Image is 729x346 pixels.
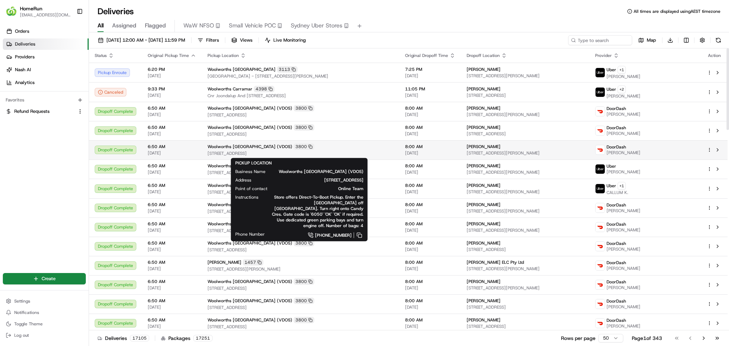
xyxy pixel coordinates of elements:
span: Cnr Joondalup And [STREET_ADDRESS] [208,93,394,99]
button: Refund Requests [3,106,86,117]
span: [PERSON_NAME] [607,285,640,290]
span: [DATE] [405,208,455,214]
span: [DATE] [148,266,196,272]
div: Start new chat [24,68,117,75]
span: [DATE] [405,73,455,79]
span: [PERSON_NAME] [467,240,500,246]
span: [PERSON_NAME] [607,93,640,99]
span: DoorDash [607,241,626,246]
button: +1 [618,182,626,190]
button: Live Monitoring [262,35,309,45]
span: Store offers Direct-To-Boot Pickup. Enter the [GEOGRAPHIC_DATA] off [GEOGRAPHIC_DATA]. Turn right... [270,194,363,229]
span: Small Vehicle POC [229,21,276,30]
span: [STREET_ADDRESS][PERSON_NAME] [467,189,584,195]
span: Providers [15,54,35,60]
span: Woolworths [GEOGRAPHIC_DATA] (VDOS) [208,240,292,246]
span: 6:50 AM [148,125,196,130]
span: 6:50 AM [148,202,196,208]
span: Dropoff Location [467,53,500,58]
span: [STREET_ADDRESS][PERSON_NAME] [467,169,584,175]
span: Orders [15,28,29,35]
span: Woolworths [GEOGRAPHIC_DATA] (VDOS) [208,221,292,227]
span: Uber [607,183,616,189]
span: 9:33 PM [148,86,196,92]
span: [DATE] [405,93,455,98]
span: [DATE] [405,247,455,252]
div: 3800 [294,240,314,246]
button: HomeRun [20,5,42,12]
span: Point of contact [235,186,267,192]
span: Create [42,276,56,282]
button: [EMAIL_ADDRESS][DOMAIN_NAME] [20,12,71,18]
span: Deliveries [15,41,35,47]
span: DoorDash [607,125,626,131]
span: Provider [595,53,612,58]
a: Nash AI [3,64,89,75]
span: 6:50 AM [148,240,196,246]
span: API Documentation [67,103,114,110]
span: 8:00 AM [405,163,455,169]
span: 6:50 AM [148,105,196,111]
span: [STREET_ADDRESS] [208,151,394,156]
span: [STREET_ADDRESS] [263,177,363,183]
span: [PERSON_NAME] [607,131,640,136]
span: [STREET_ADDRESS] [467,247,584,252]
span: [DATE] [148,285,196,291]
span: Woolworths [GEOGRAPHIC_DATA] [208,67,276,72]
span: 6:50 AM [148,183,196,188]
span: Phone Number [235,231,265,237]
img: doordash_logo_v2.png [596,107,605,116]
span: Views [240,37,252,43]
a: Powered byPylon [50,120,86,126]
span: DoorDash [607,279,626,285]
span: [DATE] [405,285,455,291]
span: Status [95,53,107,58]
span: Woolworths [GEOGRAPHIC_DATA] (VDOS) [208,298,292,304]
span: [DATE] [405,227,455,233]
span: All [98,21,104,30]
span: [PERSON_NAME] [467,279,500,284]
span: Analytics [15,79,35,86]
button: Map [635,35,659,45]
span: Uber [607,67,616,73]
span: Pylon [71,121,86,126]
img: uber-new-logo.jpeg [596,184,605,193]
span: 8:00 AM [405,125,455,130]
span: [STREET_ADDRESS][PERSON_NAME] [467,285,584,291]
span: [DATE] [405,189,455,195]
a: Deliveries [3,38,89,50]
span: 7:25 PM [405,67,455,72]
span: Original Dropoff Time [405,53,448,58]
span: DoorDash [607,202,626,208]
div: 📗 [7,104,13,110]
span: 8:00 AM [405,317,455,323]
img: doordash_logo_v2.png [596,222,605,232]
span: [PERSON_NAME] [467,183,500,188]
span: Pickup Location [208,53,239,58]
div: 1457 [243,259,263,266]
span: [PHONE_NUMBER] [315,232,352,238]
img: HomeRun [6,6,17,17]
span: [STREET_ADDRESS] [467,324,584,329]
span: [GEOGRAPHIC_DATA] - [STREET_ADDRESS][PERSON_NAME] [208,73,394,79]
span: [PERSON_NAME] [467,105,500,111]
span: [DATE] [148,73,196,79]
span: [STREET_ADDRESS] [208,324,394,330]
div: 3800 [294,317,314,323]
button: Log out [3,330,86,340]
span: [DATE] [148,169,196,175]
span: [STREET_ADDRESS][PERSON_NAME] [467,112,584,117]
span: [STREET_ADDRESS][PERSON_NAME] [208,266,394,272]
span: [PERSON_NAME] [467,317,500,323]
div: 3800 [294,278,314,285]
span: Map [647,37,656,43]
span: 6:50 AM [148,163,196,169]
span: [STREET_ADDRESS] [208,112,394,118]
img: doordash_logo_v2.png [596,126,605,135]
span: Knowledge Base [14,103,54,110]
span: [PERSON_NAME] [607,246,640,252]
div: 3800 [294,124,314,131]
span: 6:50 AM [148,221,196,227]
span: [STREET_ADDRESS] [208,228,394,234]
